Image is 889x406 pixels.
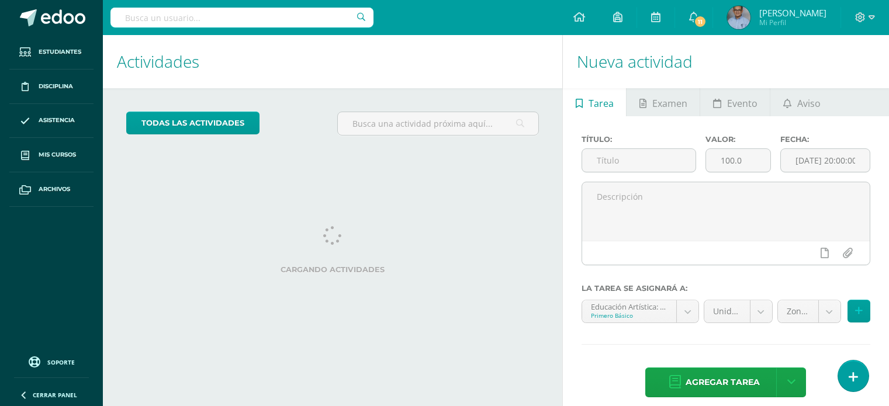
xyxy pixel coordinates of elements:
span: Disciplina [39,82,73,91]
a: Asistencia [9,104,94,138]
label: La tarea se asignará a: [582,284,870,293]
a: Unidad 4 [704,300,772,322]
h1: Actividades [117,35,548,88]
input: Busca un usuario... [110,8,373,27]
span: [PERSON_NAME] [759,7,826,19]
a: Soporte [14,353,89,369]
a: Tarea [563,88,626,116]
img: c9224ec7d4d01837cccb8d1b30e13377.png [727,6,750,29]
span: Asistencia [39,116,75,125]
a: Estudiantes [9,35,94,70]
span: Archivos [39,185,70,194]
a: Aviso [770,88,833,116]
span: Agregar tarea [686,368,760,397]
span: Mis cursos [39,150,76,159]
input: Puntos máximos [706,149,770,172]
input: Busca una actividad próxima aquí... [338,112,538,135]
span: Cerrar panel [33,391,77,399]
a: Evento [700,88,770,116]
span: Mi Perfil [759,18,826,27]
div: Educación Artística: Educación Musical 'A' [591,300,667,311]
a: Zona (100.0%) [778,300,840,322]
span: Evento [727,89,757,117]
div: Primero Básico [591,311,667,320]
span: Aviso [797,89,821,117]
label: Título: [582,135,697,144]
a: Disciplina [9,70,94,104]
h1: Nueva actividad [577,35,875,88]
a: Mis cursos [9,138,94,172]
label: Cargando actividades [126,265,539,274]
input: Título [582,149,696,172]
span: Soporte [47,358,75,366]
span: Unidad 4 [713,300,741,322]
span: Tarea [589,89,614,117]
span: Zona (100.0%) [787,300,810,322]
a: Archivos [9,172,94,207]
a: Educación Artística: Educación Musical 'A'Primero Básico [582,300,698,322]
input: Fecha de entrega [781,149,870,172]
a: Examen [627,88,700,116]
span: Estudiantes [39,47,81,57]
a: todas las Actividades [126,112,260,134]
label: Valor: [705,135,771,144]
label: Fecha: [780,135,870,144]
span: Examen [652,89,687,117]
span: 11 [694,15,707,28]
